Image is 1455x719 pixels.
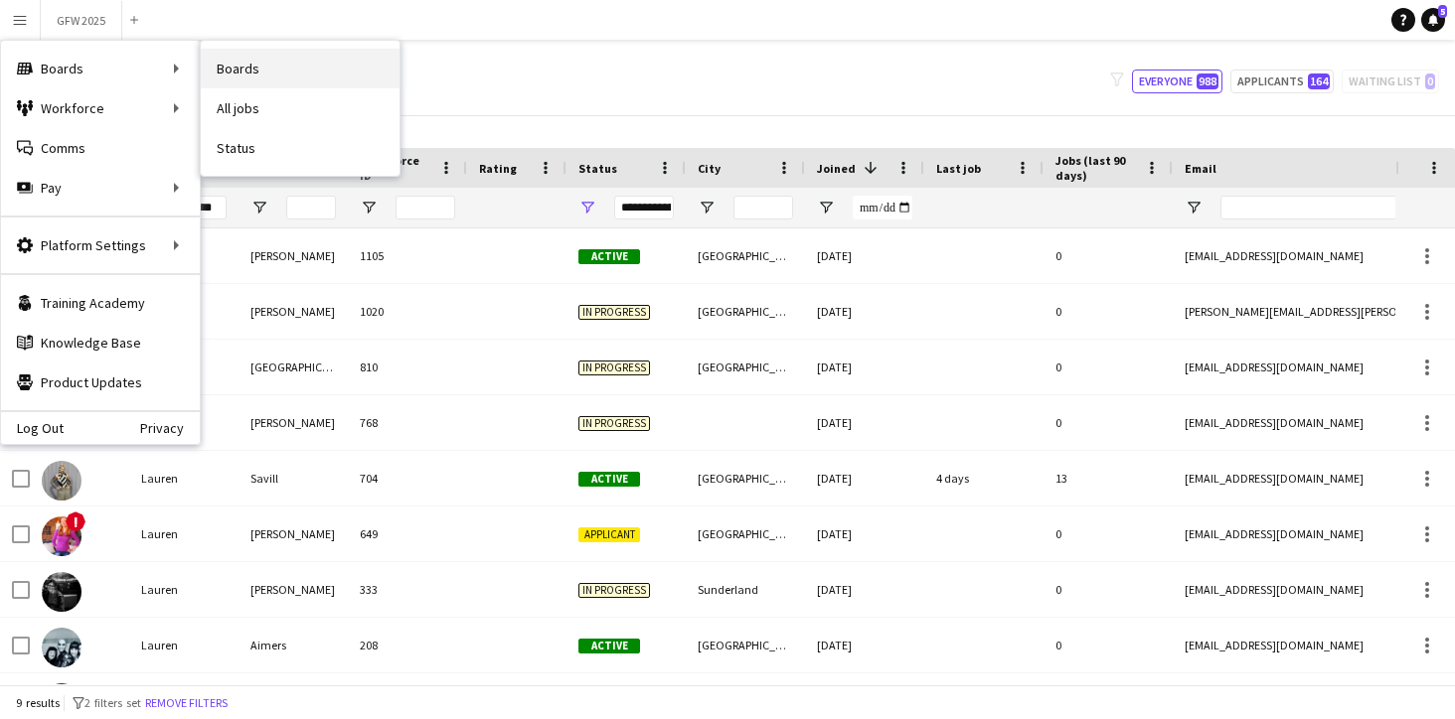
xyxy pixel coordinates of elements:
div: 0 [1044,618,1173,672]
div: 0 [1044,395,1173,450]
img: Lauren Savill [42,461,81,501]
img: Lauren Thursby [42,572,81,612]
div: [GEOGRAPHIC_DATA] [686,340,805,394]
span: Last job [936,161,981,176]
a: All jobs [201,88,400,128]
div: [DATE] [805,395,924,450]
div: 4 days [924,451,1044,505]
div: [GEOGRAPHIC_DATA] [686,284,805,339]
div: [GEOGRAPHIC_DATA] [239,340,348,394]
a: Privacy [140,420,200,436]
button: Open Filter Menu [578,199,596,216]
span: Active [578,249,640,264]
span: 5 [1438,5,1447,18]
img: Lauren Aimers [42,628,81,667]
button: Everyone988 [1132,70,1222,93]
button: Open Filter Menu [698,199,716,216]
input: First Name Filter Input [177,196,227,219]
div: Lauren [129,618,239,672]
span: Joined [817,161,856,176]
a: Status [201,128,400,168]
a: 5 [1421,8,1445,32]
a: Product Updates [1,362,200,402]
button: Open Filter Menu [360,199,378,216]
div: [DATE] [805,506,924,561]
span: Applicant [578,527,640,542]
a: Knowledge Base [1,323,200,362]
span: In progress [578,360,650,375]
input: City Filter Input [733,196,793,219]
div: [GEOGRAPHIC_DATA] [686,618,805,672]
div: 704 [348,451,467,505]
div: 0 [1044,340,1173,394]
div: [DATE] [805,284,924,339]
a: Training Academy [1,283,200,323]
div: 0 [1044,506,1173,561]
button: Applicants164 [1230,70,1334,93]
input: Workforce ID Filter Input [396,196,455,219]
div: Boards [1,49,200,88]
div: [PERSON_NAME] [239,506,348,561]
input: Last Name Filter Input [286,196,336,219]
div: 768 [348,395,467,450]
div: Pay [1,168,200,208]
div: [DATE] [805,562,924,617]
span: In progress [578,416,650,431]
div: 0 [1044,284,1173,339]
span: Email [1185,161,1216,176]
div: [GEOGRAPHIC_DATA] [686,451,805,505]
img: Lauren Riker [42,516,81,556]
div: [DATE] [805,618,924,672]
div: [GEOGRAPHIC_DATA] [686,506,805,561]
div: 0 [1044,562,1173,617]
div: [PERSON_NAME] [239,562,348,617]
span: Status [578,161,617,176]
span: ! [66,511,85,531]
span: 164 [1308,73,1330,89]
div: 13 [1044,451,1173,505]
span: 2 filters set [84,695,141,710]
div: [GEOGRAPHIC_DATA] [686,228,805,283]
div: Aimers [239,618,348,672]
button: GFW 2025 [41,1,122,40]
button: Open Filter Menu [1185,199,1203,216]
div: 649 [348,506,467,561]
span: In progress [578,583,650,598]
div: [PERSON_NAME] [239,228,348,283]
div: [DATE] [805,228,924,283]
span: Active [578,472,640,487]
div: Savill [239,451,348,505]
div: 0 [1044,228,1173,283]
span: In progress [578,305,650,320]
div: Sunderland [686,562,805,617]
div: [PERSON_NAME] [239,395,348,450]
div: Lauren [129,451,239,505]
div: 1105 [348,228,467,283]
a: Boards [201,49,400,88]
div: 208 [348,618,467,672]
a: Comms [1,128,200,168]
button: Open Filter Menu [817,199,835,216]
span: Rating [479,161,517,176]
div: Lauren [129,506,239,561]
button: Open Filter Menu [250,199,268,216]
div: [DATE] [805,340,924,394]
span: Active [578,639,640,653]
span: City [698,161,721,176]
div: 1020 [348,284,467,339]
a: Log Out [1,420,64,436]
div: Platform Settings [1,225,200,265]
span: 988 [1197,73,1218,89]
div: [DATE] [805,451,924,505]
div: 333 [348,562,467,617]
span: Jobs (last 90 days) [1055,153,1137,183]
div: Workforce [1,88,200,128]
button: Remove filters [141,692,232,714]
div: [PERSON_NAME] [239,284,348,339]
div: 810 [348,340,467,394]
input: Joined Filter Input [853,196,912,219]
div: Lauren [129,562,239,617]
